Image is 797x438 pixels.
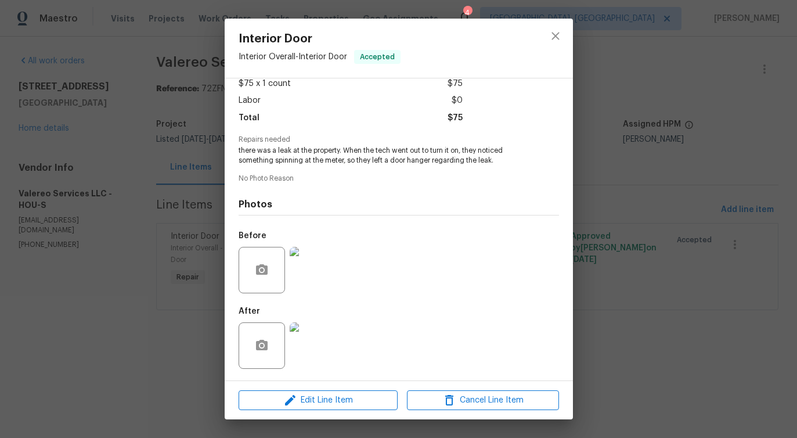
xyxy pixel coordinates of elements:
[410,393,556,408] span: Cancel Line Item
[355,51,399,63] span: Accepted
[239,33,401,45] span: Interior Door
[239,53,347,61] span: Interior Overall - Interior Door
[242,393,394,408] span: Edit Line Item
[239,307,260,315] h5: After
[239,232,266,240] h5: Before
[239,146,527,166] span: there was a leak at the property. When the tech went out to turn it on, they noticed something sp...
[239,136,559,143] span: Repairs needed
[239,199,559,210] h4: Photos
[239,92,261,109] span: Labor
[239,76,291,92] span: $75 x 1 count
[452,92,463,109] span: $0
[407,390,559,411] button: Cancel Line Item
[239,110,259,127] span: Total
[448,110,463,127] span: $75
[239,175,559,182] span: No Photo Reason
[239,390,398,411] button: Edit Line Item
[448,76,463,92] span: $75
[542,22,569,50] button: close
[463,7,471,19] div: 4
